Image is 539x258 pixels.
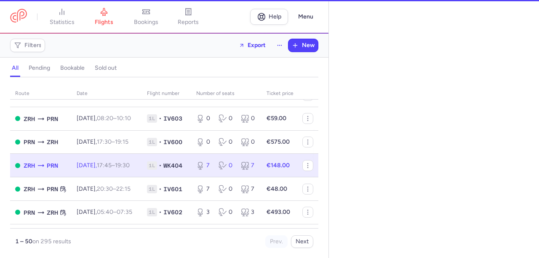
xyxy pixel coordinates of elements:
th: route [10,87,72,100]
span: PRN [24,208,35,217]
time: 20:30 [97,185,113,192]
a: statistics [41,8,83,26]
strong: €493.00 [267,208,290,216]
strong: €148.00 [267,162,290,169]
time: 07:35 [117,208,132,216]
div: 0 [196,114,212,123]
span: [DATE], [77,185,131,192]
span: – [97,162,130,169]
time: 05:40 [97,208,113,216]
div: 0 [219,208,234,216]
div: 3 [241,208,256,216]
span: – [97,208,132,216]
div: 0 [219,161,234,170]
span: on 295 results [32,238,71,245]
span: PRN [24,137,35,147]
button: Next [291,235,313,248]
span: 1L [147,161,157,170]
a: bookings [125,8,167,26]
button: Export [233,39,271,52]
time: 17:45 [97,162,112,169]
span: Help [269,13,281,20]
div: 0 [241,114,256,123]
span: IV602 [163,208,182,216]
th: Ticket price [261,87,299,100]
div: 0 [241,138,256,146]
span: WK404 [163,161,182,170]
time: 19:30 [115,162,130,169]
div: 7 [196,161,212,170]
div: 0 [219,138,234,146]
button: Filters [11,39,45,52]
span: New [302,42,315,49]
span: flights [95,18,113,26]
time: 17:30 [97,138,112,145]
h4: sold out [95,64,117,72]
h4: pending [29,64,50,72]
strong: €575.00 [267,138,290,145]
span: ZRH [24,161,35,170]
span: [DATE], [77,208,132,216]
th: Flight number [142,87,191,100]
strong: €59.00 [267,115,286,122]
span: PRN [47,161,58,170]
span: ZRH [24,114,35,124]
button: New [288,39,318,52]
th: number of seats [191,87,261,100]
span: Export [248,42,266,48]
time: 19:15 [115,138,128,145]
div: 0 [196,138,212,146]
div: 7 [241,161,256,170]
span: 1L [147,138,157,146]
span: [DATE], [77,162,130,169]
a: flights [83,8,125,26]
div: 3 [196,208,212,216]
span: PRN [47,184,58,194]
strong: 1 – 50 [15,238,32,245]
time: 08:20 [97,115,113,122]
span: • [159,161,162,170]
th: date [72,87,142,100]
div: 0 [219,185,234,193]
a: reports [167,8,209,26]
span: 1L [147,114,157,123]
span: bookings [134,18,158,26]
strong: €48.00 [267,185,287,192]
span: ZRH [24,184,35,194]
span: • [159,185,162,193]
h4: bookable [60,64,85,72]
span: 1L [147,185,157,193]
span: [DATE], [77,138,128,145]
span: ZRH [47,137,58,147]
div: 7 [241,185,256,193]
span: Filters [24,42,42,49]
time: 22:15 [116,185,131,192]
span: 1L [147,208,157,216]
span: IV603 [163,114,182,123]
span: – [97,138,128,145]
span: • [159,114,162,123]
span: PRN [47,114,58,124]
span: ZRH [47,208,58,217]
a: Help [250,9,288,25]
span: – [97,115,131,122]
a: CitizenPlane red outlined logo [10,9,27,24]
div: 0 [219,114,234,123]
span: [DATE], [77,115,131,122]
span: IV600 [163,138,182,146]
h4: all [12,64,19,72]
span: • [159,208,162,216]
div: 7 [196,185,212,193]
button: Menu [293,9,318,25]
span: • [159,138,162,146]
span: IV601 [163,185,182,193]
span: reports [178,18,199,26]
span: – [97,185,131,192]
button: Prev. [265,235,288,248]
span: statistics [50,18,75,26]
time: 10:10 [117,115,131,122]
